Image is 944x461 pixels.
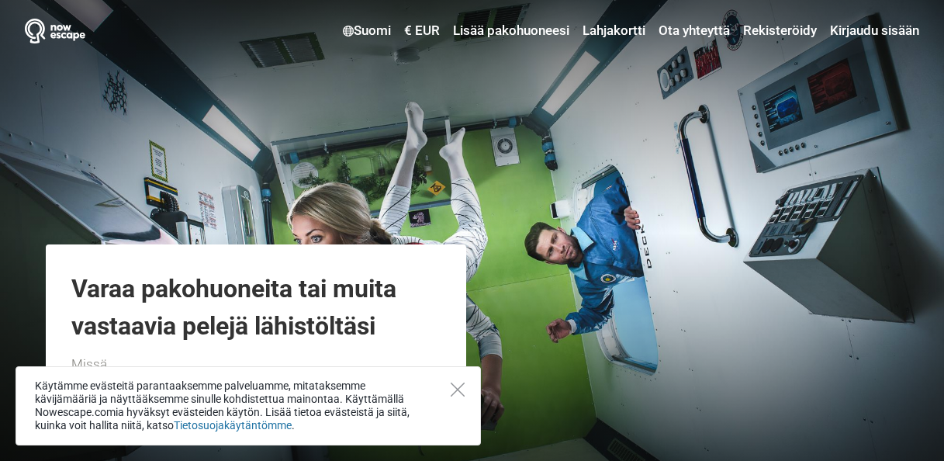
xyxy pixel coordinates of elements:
[339,17,395,45] a: Suomi
[655,17,734,45] a: Ota yhteyttä
[449,17,573,45] a: Lisää pakohuoneesi
[343,26,354,36] img: Suomi
[174,419,292,432] a: Tietosuojakäytäntömme
[579,17,649,45] a: Lahjakortti
[400,17,444,45] a: € EUR
[25,19,85,43] img: Nowescape logo
[16,366,481,445] div: Käytämme evästeitä parantaaksemme palveluamme, mitataksemme kävijämääriä ja näyttääksemme sinulle...
[71,355,107,375] label: Missä
[826,17,919,45] a: Kirjaudu sisään
[451,383,465,397] button: Close
[739,17,821,45] a: Rekisteröidy
[71,270,441,345] h1: Varaa pakohuoneita tai muita vastaavia pelejä lähistöltäsi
